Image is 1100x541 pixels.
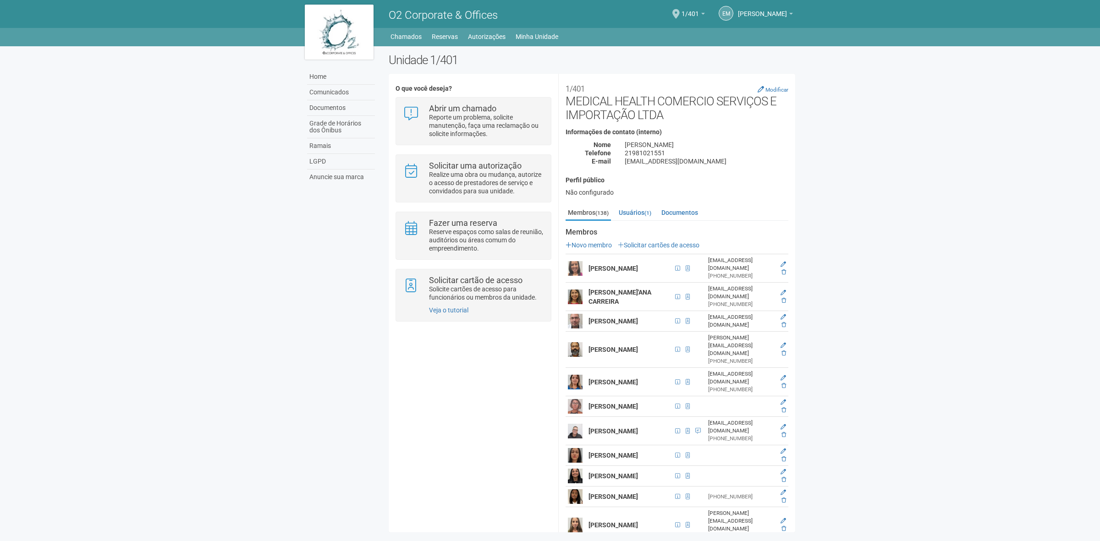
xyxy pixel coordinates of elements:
[566,129,788,136] h4: Informações de contato (interno)
[781,261,786,268] a: Editar membro
[708,301,774,308] div: [PHONE_NUMBER]
[595,210,609,216] small: (138)
[403,162,544,195] a: Solicitar uma autorização Realize uma obra ou mudança, autorize o acesso de prestadores de serviç...
[566,84,585,93] small: 1/401
[588,346,638,353] strong: [PERSON_NAME]
[708,419,774,435] div: [EMAIL_ADDRESS][DOMAIN_NAME]
[682,11,705,19] a: 1/401
[432,30,458,43] a: Reservas
[738,11,793,19] a: [PERSON_NAME]
[781,424,786,430] a: Editar membro
[781,525,786,532] a: Excluir membro
[307,100,375,116] a: Documentos
[588,493,638,500] strong: [PERSON_NAME]
[592,158,611,165] strong: E-mail
[429,285,544,301] p: Solicite cartões de acesso para funcionários ou membros da unidade.
[566,188,788,197] div: Não configurado
[708,386,774,393] div: [PHONE_NUMBER]
[708,435,774,443] div: [PHONE_NUMBER]
[781,456,786,462] a: Excluir membro
[429,104,496,113] strong: Abrir um chamado
[307,169,375,185] a: Anuncie sua marca
[781,297,786,304] a: Excluir membro
[588,289,651,305] strong: [PERSON_NAME]'ANA CARREIRA
[708,509,774,533] div: [PERSON_NAME][EMAIL_ADDRESS][DOMAIN_NAME]
[429,161,522,170] strong: Solicitar uma autorização
[429,218,497,228] strong: Fazer uma reserva
[305,5,374,60] img: logo.jpg
[781,497,786,503] a: Excluir membro
[682,1,699,17] span: 1/401
[568,290,583,304] img: user.png
[429,275,522,285] strong: Solicitar cartão de acesso
[781,342,786,349] a: Editar membro
[568,424,583,438] img: user.png
[588,317,638,325] strong: [PERSON_NAME]
[781,314,786,320] a: Editar membro
[568,261,583,276] img: user.png
[781,489,786,496] a: Editar membro
[568,399,583,414] img: user.png
[781,383,786,389] a: Excluir membro
[396,85,551,92] h4: O que você deseja?
[781,432,786,438] a: Excluir membro
[659,206,700,219] a: Documentos
[708,357,774,365] div: [PHONE_NUMBER]
[588,378,638,386] strong: [PERSON_NAME]
[389,9,498,22] span: O2 Corporate & Offices
[758,86,788,93] a: Modificar
[618,157,795,165] div: [EMAIL_ADDRESS][DOMAIN_NAME]
[403,276,544,301] a: Solicitar cartão de acesso Solicite cartões de acesso para funcionários ou membros da unidade.
[468,30,506,43] a: Autorizações
[738,1,787,17] span: Eloisa Mazoni Guntzel
[708,272,774,280] div: [PHONE_NUMBER]
[781,350,786,356] a: Excluir membro
[516,30,558,43] a: Minha Unidade
[429,113,544,138] p: Reporte um problema, solicite manutenção, faça uma reclamação ou solicite informações.
[307,116,375,138] a: Grade de Horários dos Ônibus
[708,257,774,272] div: [EMAIL_ADDRESS][DOMAIN_NAME]
[616,206,654,219] a: Usuários(1)
[588,452,638,459] strong: [PERSON_NAME]
[389,53,795,67] h2: Unidade 1/401
[588,427,638,435] strong: [PERSON_NAME]
[568,314,583,328] img: user.png
[594,141,611,148] strong: Nome
[568,448,583,463] img: user.png
[781,469,786,475] a: Editar membro
[588,521,638,529] strong: [PERSON_NAME]
[781,290,786,296] a: Editar membro
[781,399,786,405] a: Editar membro
[588,403,638,410] strong: [PERSON_NAME]
[708,370,774,386] div: [EMAIL_ADDRESS][DOMAIN_NAME]
[618,141,795,149] div: [PERSON_NAME]
[618,149,795,157] div: 21981021551
[307,154,375,169] a: LGPD
[568,375,583,389] img: user.png
[708,334,774,357] div: [PERSON_NAME][EMAIL_ADDRESS][DOMAIN_NAME]
[618,241,699,249] a: Solicitar cartões de acesso
[307,138,375,154] a: Ramais
[708,285,774,301] div: [EMAIL_ADDRESS][DOMAIN_NAME]
[588,472,638,480] strong: [PERSON_NAME]
[566,241,612,249] a: Novo membro
[781,476,786,483] a: Excluir membro
[568,342,583,357] img: user.png
[708,493,774,501] div: [PHONE_NUMBER]
[781,407,786,413] a: Excluir membro
[719,6,733,21] a: EM
[588,265,638,272] strong: [PERSON_NAME]
[568,469,583,483] img: user.png
[781,375,786,381] a: Editar membro
[708,313,774,329] div: [EMAIL_ADDRESS][DOMAIN_NAME]
[307,69,375,85] a: Home
[765,87,788,93] small: Modificar
[781,448,786,454] a: Editar membro
[566,228,788,236] strong: Membros
[429,170,544,195] p: Realize uma obra ou mudança, autorize o acesso de prestadores de serviço e convidados para sua un...
[781,518,786,524] a: Editar membro
[403,219,544,252] a: Fazer uma reserva Reserve espaços como salas de reunião, auditórios ou áreas comum do empreendime...
[781,269,786,275] a: Excluir membro
[568,518,583,532] img: user.png
[429,228,544,252] p: Reserve espaços como salas de reunião, auditórios ou áreas comum do empreendimento.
